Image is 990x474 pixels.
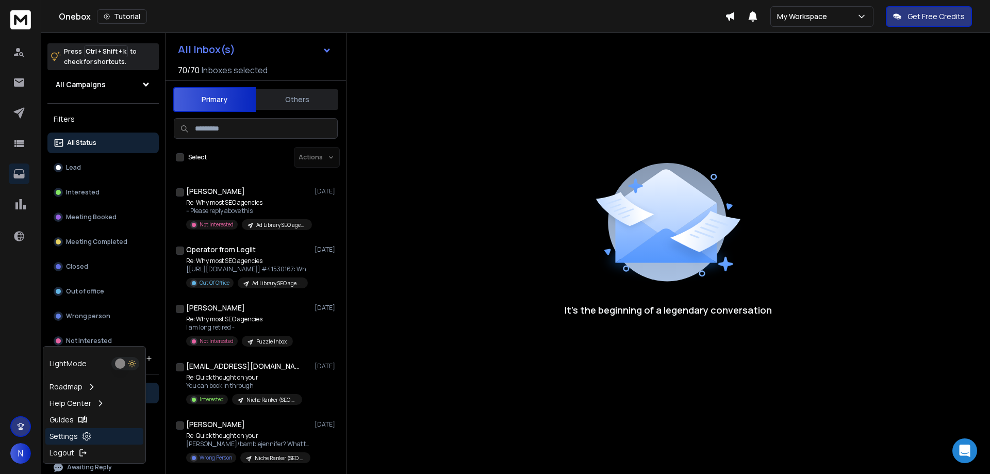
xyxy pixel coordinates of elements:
[952,438,977,463] div: Open Intercom Messenger
[246,396,296,404] p: Niche Ranker (SEO agencies)
[186,244,256,255] h1: Operator from Legiit
[66,312,110,320] p: Wrong person
[565,303,772,317] p: It’s the beginning of a legendary conversation
[97,9,147,24] button: Tutorial
[10,443,31,464] button: N
[255,454,304,462] p: Niche Ranker (SEO agencies)
[186,382,302,390] p: You can book in through
[45,412,143,428] a: Guides
[45,395,143,412] a: Help Center
[200,396,224,403] p: Interested
[49,431,78,442] p: Settings
[84,45,128,57] span: Ctrl + Shift + k
[47,182,159,203] button: Interested
[777,11,831,22] p: My Workspace
[907,11,965,22] p: Get Free Credits
[47,331,159,351] button: Not Interested
[47,133,159,153] button: All Status
[186,432,310,440] p: Re: Quick thought on your
[66,188,100,197] p: Interested
[67,463,112,471] p: Awaiting Reply
[186,361,300,371] h1: [EMAIL_ADDRESS][DOMAIN_NAME]
[47,112,159,126] h3: Filters
[886,6,972,27] button: Get Free Credits
[200,454,232,462] p: Wrong Person
[256,221,306,229] p: Ad Library SEO agencies
[200,337,234,345] p: Not Interested
[186,303,245,313] h1: [PERSON_NAME]
[49,415,74,425] p: Guides
[47,207,159,227] button: Meeting Booked
[49,382,82,392] p: Roadmap
[315,304,338,312] p: [DATE]
[315,420,338,429] p: [DATE]
[315,362,338,370] p: [DATE]
[47,157,159,178] button: Lead
[64,46,137,67] p: Press to check for shortcuts.
[67,139,96,147] p: All Status
[59,9,725,24] div: Onebox
[66,337,112,345] p: Not Interested
[186,265,310,273] p: [[URL][DOMAIN_NAME]] #41530167: Why most SEO agencies
[186,323,293,332] p: I am long retired -
[186,186,245,197] h1: [PERSON_NAME]
[47,74,159,95] button: All Campaigns
[47,306,159,326] button: Wrong person
[49,448,74,458] p: Logout
[66,164,81,172] p: Lead
[66,287,104,296] p: Out of office
[252,280,302,287] p: Ad Library SEO agencies
[47,232,159,252] button: Meeting Completed
[45,379,143,395] a: Roadmap
[170,39,340,60] button: All Inbox(s)
[66,238,127,246] p: Meeting Completed
[186,199,310,207] p: Re: Why most SEO agencies
[178,44,235,55] h1: All Inbox(s)
[186,315,293,323] p: Re: Why most SEO agencies
[66,213,117,221] p: Meeting Booked
[66,263,88,271] p: Closed
[178,64,200,76] span: 70 / 70
[315,187,338,195] p: [DATE]
[188,153,207,161] label: Select
[186,419,245,430] h1: [PERSON_NAME]
[49,358,87,369] p: Light Mode
[47,256,159,277] button: Closed
[186,440,310,448] p: [PERSON_NAME]/bambiejennifer? What the....? Best Regards,
[49,398,91,408] p: Help Center
[45,428,143,445] a: Settings
[186,373,302,382] p: Re: Quick thought on your
[186,257,310,265] p: Re: Why most SEO agencies
[256,338,287,346] p: Puzzle Inbox
[56,79,106,90] h1: All Campaigns
[186,207,310,215] p: -- Please reply above this
[173,87,256,112] button: Primary
[200,221,234,228] p: Not Interested
[256,88,338,111] button: Others
[315,246,338,254] p: [DATE]
[47,281,159,302] button: Out of office
[200,279,229,287] p: Out Of Office
[202,64,268,76] h3: Inboxes selected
